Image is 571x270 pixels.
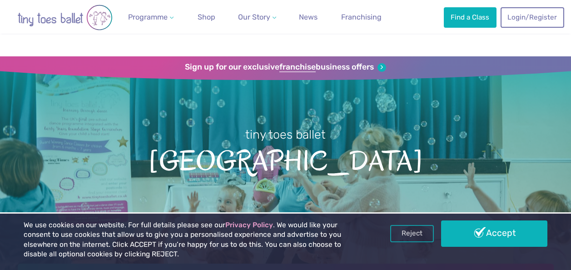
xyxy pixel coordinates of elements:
a: Find a Class [444,7,497,27]
a: Franchising [337,8,385,26]
a: Shop [194,8,219,26]
a: Our Story [234,8,280,26]
a: Privacy Policy [225,221,273,229]
span: Programme [128,13,168,21]
span: [GEOGRAPHIC_DATA] [15,143,556,176]
img: tiny toes ballet [10,5,119,30]
a: Reject [390,225,434,242]
span: Shop [198,13,215,21]
small: tiny toes ballet [245,127,326,142]
a: Programme [124,8,177,26]
span: Our Story [238,13,270,21]
p: We use cookies on our website. For full details please see our . We would like your consent to us... [24,220,364,260]
span: Franchising [341,13,382,21]
span: News [299,13,318,21]
a: News [295,8,321,26]
a: Sign up for our exclusivefranchisebusiness offers [185,62,386,72]
a: Accept [441,220,547,247]
strong: franchise [279,62,316,72]
a: Login/Register [501,7,564,27]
